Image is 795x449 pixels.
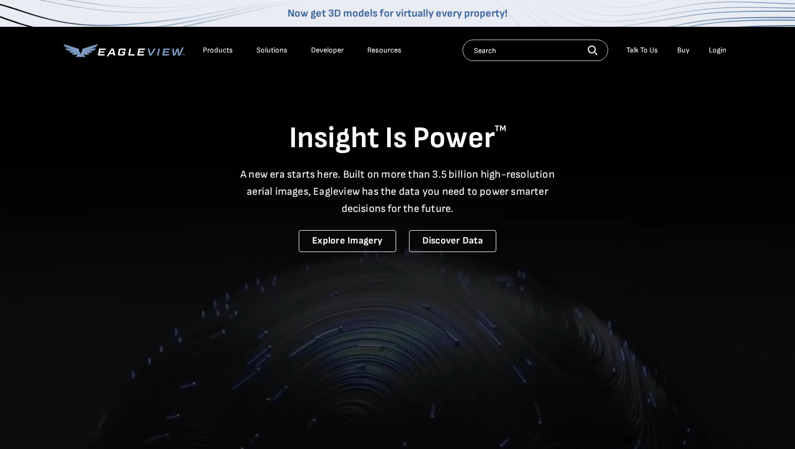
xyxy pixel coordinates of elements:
[234,166,562,217] p: A new era starts here. Built on more than 3.5 billion high-resolution aerial images, Eagleview ha...
[495,124,506,134] sup: TM
[256,45,287,55] div: Solutions
[311,45,344,55] a: Developer
[709,45,726,55] div: Login
[299,230,396,252] a: Explore Imagery
[409,230,496,252] a: Discover Data
[287,7,508,20] a: Now get 3D models for virtually every property!
[64,120,732,157] h1: Insight Is Power
[677,45,690,55] a: Buy
[367,45,402,55] div: Resources
[203,45,233,55] div: Products
[626,45,658,55] div: Talk To Us
[463,40,608,61] input: Search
